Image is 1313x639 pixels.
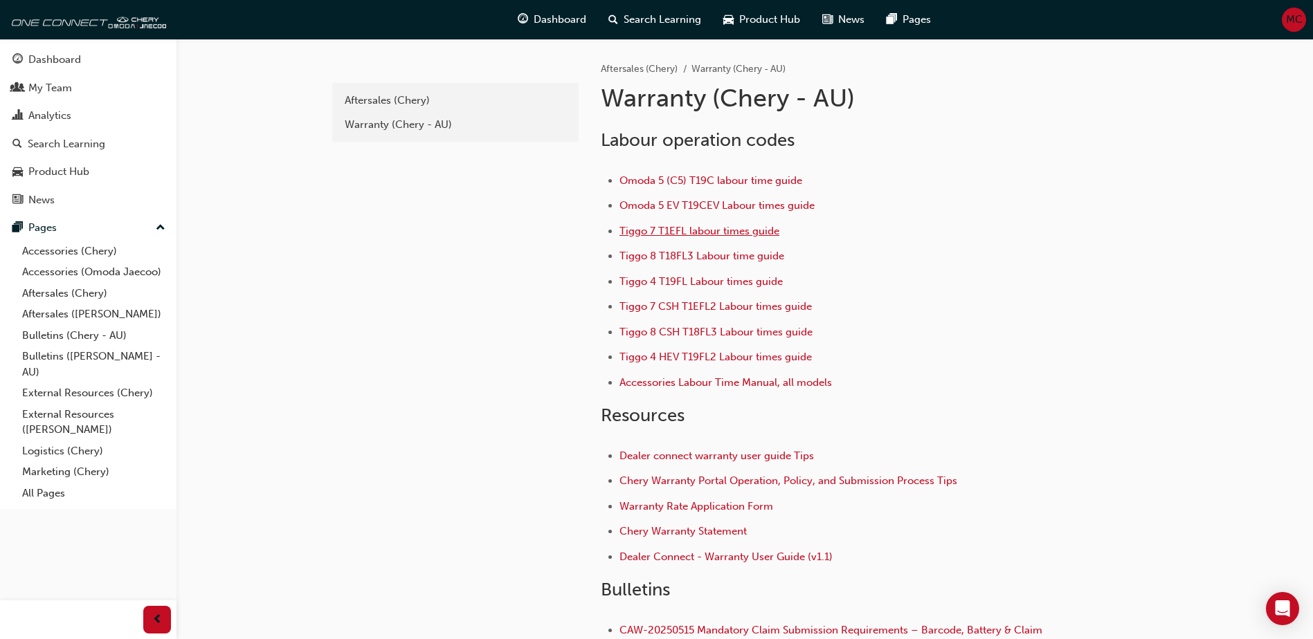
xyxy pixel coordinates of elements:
[12,166,23,178] span: car-icon
[28,220,57,236] div: Pages
[6,187,171,213] a: News
[7,6,166,33] img: oneconnect
[17,283,171,304] a: Aftersales (Chery)
[1266,592,1299,625] div: Open Intercom Messenger
[6,131,171,157] a: Search Learning
[619,500,773,512] a: Warranty Rate Application Form
[619,376,832,389] a: Accessories Labour Time Manual, all models
[6,159,171,185] a: Product Hub
[17,404,171,441] a: External Resources ([PERSON_NAME])
[17,441,171,462] a: Logistics (Chery)
[739,12,800,28] span: Product Hub
[619,550,833,563] a: Dealer Connect - Warranty User Guide (v1.1)
[156,219,165,237] span: up-icon
[17,346,171,382] a: Bulletins ([PERSON_NAME] - AU)
[28,136,105,152] div: Search Learning
[619,250,784,262] a: Tiggo 8 T18FL3 Labour time guide
[28,108,71,124] div: Analytics
[28,192,55,208] div: News
[17,483,171,504] a: All Pages
[12,138,22,151] span: search-icon
[345,93,566,109] div: Aftersales (Chery)
[12,194,23,207] span: news-icon
[601,129,795,151] span: Labour operation codes
[619,450,814,462] a: Dealer connect warranty user guide Tips
[338,89,573,113] a: Aftersales (Chery)
[6,103,171,129] a: Analytics
[518,11,528,28] span: guage-icon
[887,11,897,28] span: pages-icon
[601,405,685,426] span: Resources
[712,6,811,34] a: car-iconProduct Hub
[12,110,23,122] span: chart-icon
[619,326,813,338] a: Tiggo 8 CSH T18FL3 Labour times guide
[1282,8,1306,32] button: MC
[6,215,171,241] button: Pages
[17,461,171,483] a: Marketing (Chery)
[822,11,833,28] span: news-icon
[28,80,72,96] div: My Team
[17,382,171,404] a: External Resources (Chery)
[624,12,701,28] span: Search Learning
[6,75,171,101] a: My Team
[619,300,812,313] a: Tiggo 7 CSH T1EFL2 Labour times guide
[12,82,23,95] span: people-icon
[17,241,171,262] a: Accessories (Chery)
[6,47,171,73] a: Dashboard
[601,63,678,75] a: Aftersales (Chery)
[345,117,566,133] div: Warranty (Chery - AU)
[723,11,734,28] span: car-icon
[17,304,171,325] a: Aftersales ([PERSON_NAME])
[6,44,171,215] button: DashboardMy TeamAnalyticsSearch LearningProduct HubNews
[338,113,573,137] a: Warranty (Chery - AU)
[28,164,89,180] div: Product Hub
[811,6,876,34] a: news-iconNews
[619,525,747,537] a: Chery Warranty Statement
[619,474,957,487] a: Chery Warranty Portal Operation, Policy, and Submission Process Tips
[619,275,783,288] a: Tiggo 4 T19FL Labour times guide
[12,54,23,66] span: guage-icon
[903,12,931,28] span: Pages
[17,261,171,283] a: Accessories (Omoda Jaecoo)
[17,325,171,346] a: Bulletins (Chery - AU)
[619,351,812,363] a: Tiggo 4 HEV T19FL2 Labour times guide
[838,12,864,28] span: News
[619,174,802,187] a: Omoda 5 (C5) T19C labour time guide
[601,83,1055,113] h1: Warranty (Chery - AU)
[876,6,942,34] a: pages-iconPages
[619,225,779,237] a: Tiggo 7 T1EFL labour times guide
[507,6,597,34] a: guage-iconDashboard
[152,611,163,629] span: prev-icon
[1286,12,1303,28] span: MC
[534,12,586,28] span: Dashboard
[619,199,815,212] a: Omoda 5 EV T19CEV Labour times guide
[608,11,618,28] span: search-icon
[12,222,23,234] span: pages-icon
[601,579,670,600] span: Bulletins
[691,62,786,77] li: Warranty (Chery - AU)
[597,6,712,34] a: search-iconSearch Learning
[28,52,81,68] div: Dashboard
